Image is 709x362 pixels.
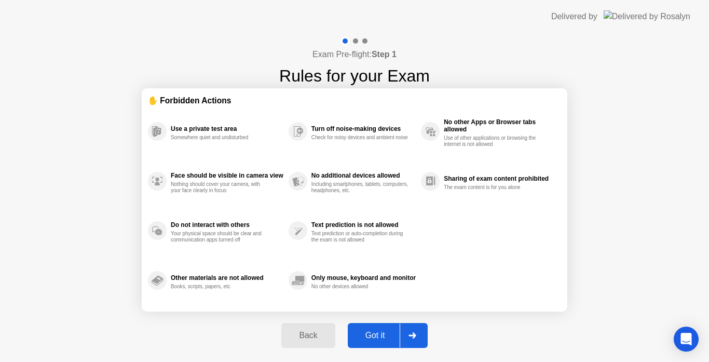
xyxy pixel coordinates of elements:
[312,48,397,61] h4: Exam Pre-flight:
[311,274,416,281] div: Only mouse, keyboard and monitor
[372,50,397,59] b: Step 1
[171,274,283,281] div: Other materials are not allowed
[148,95,561,106] div: ✋ Forbidden Actions
[444,184,542,191] div: The exam content is for you alone
[674,327,699,352] div: Open Intercom Messenger
[348,323,428,348] button: Got it
[351,331,400,340] div: Got it
[311,125,416,132] div: Turn off noise-making devices
[311,172,416,179] div: No additional devices allowed
[171,172,283,179] div: Face should be visible in camera view
[279,63,430,88] h1: Rules for your Exam
[171,181,269,194] div: Nothing should cover your camera, with your face clearly in focus
[311,221,416,229] div: Text prediction is not allowed
[171,135,269,141] div: Somewhere quiet and undisturbed
[311,231,410,243] div: Text prediction or auto-completion during the exam is not allowed
[311,181,410,194] div: Including smartphones, tablets, computers, headphones, etc.
[171,221,283,229] div: Do not interact with others
[171,284,269,290] div: Books, scripts, papers, etc
[284,331,332,340] div: Back
[171,231,269,243] div: Your physical space should be clear and communication apps turned off
[281,323,335,348] button: Back
[171,125,283,132] div: Use a private test area
[604,10,690,22] img: Delivered by Rosalyn
[444,175,556,182] div: Sharing of exam content prohibited
[444,135,542,148] div: Use of other applications or browsing the internet is not allowed
[444,118,556,133] div: No other Apps or Browser tabs allowed
[551,10,597,23] div: Delivered by
[311,284,410,290] div: No other devices allowed
[311,135,410,141] div: Check for noisy devices and ambient noise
